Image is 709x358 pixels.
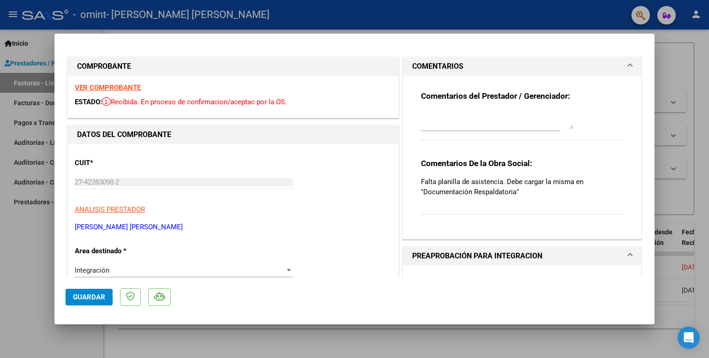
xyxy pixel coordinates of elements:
div: COMENTARIOS [403,76,641,239]
h1: PREAPROBACIÓN PARA INTEGRACION [412,251,542,262]
mat-expansion-panel-header: PREAPROBACIÓN PARA INTEGRACION [403,247,641,265]
p: Area destinado * [75,246,170,257]
strong: Comentarios De la Obra Social: [421,159,532,168]
button: Guardar [66,289,113,305]
p: CUIT [75,158,170,168]
span: Recibida. En proceso de confirmacion/aceptac por la OS. [102,98,287,106]
strong: DATOS DEL COMPROBANTE [77,130,171,139]
p: Falta planilla de asistencia. Debe cargar la misma en "Documentación Respaldatoria" [421,177,623,197]
span: Integración [75,266,109,274]
a: VER COMPROBANTE [75,84,141,92]
span: ESTADO: [75,98,102,106]
strong: Comentarios del Prestador / Gerenciador: [421,91,570,101]
p: [PERSON_NAME] [PERSON_NAME] [75,222,391,233]
span: Guardar [73,293,105,301]
div: Open Intercom Messenger [678,327,700,349]
h1: COMENTARIOS [412,61,463,72]
span: ANALISIS PRESTADOR [75,205,145,214]
mat-expansion-panel-header: COMENTARIOS [403,57,641,76]
strong: COMPROBANTE [77,62,131,71]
